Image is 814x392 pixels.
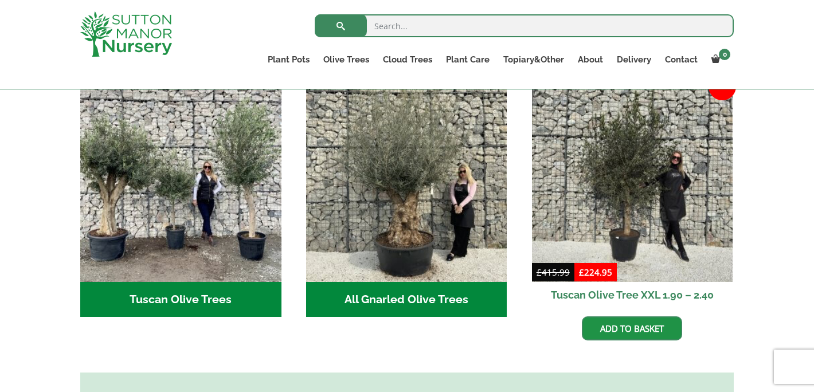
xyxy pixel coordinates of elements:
[571,52,610,68] a: About
[532,282,733,308] h2: Tuscan Olive Tree XXL 1.90 – 2.40
[80,11,172,57] img: logo
[579,266,612,278] bdi: 224.95
[80,282,281,317] h2: Tuscan Olive Trees
[80,81,281,282] img: Tuscan Olive Trees
[80,81,281,317] a: Visit product category Tuscan Olive Trees
[261,52,316,68] a: Plant Pots
[532,81,733,282] img: Tuscan Olive Tree XXL 1.90 - 2.40
[537,266,570,278] bdi: 415.99
[439,52,496,68] a: Plant Care
[582,316,682,340] a: Add to basket: “Tuscan Olive Tree XXL 1.90 - 2.40”
[705,52,734,68] a: 0
[532,81,733,308] a: Sale! Tuscan Olive Tree XXL 1.90 – 2.40
[719,49,730,60] span: 0
[306,282,507,317] h2: All Gnarled Olive Trees
[315,14,734,37] input: Search...
[316,52,376,68] a: Olive Trees
[376,52,439,68] a: Cloud Trees
[579,266,584,278] span: £
[537,266,542,278] span: £
[496,52,571,68] a: Topiary&Other
[610,52,658,68] a: Delivery
[658,52,705,68] a: Contact
[306,81,507,282] img: All Gnarled Olive Trees
[306,81,507,317] a: Visit product category All Gnarled Olive Trees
